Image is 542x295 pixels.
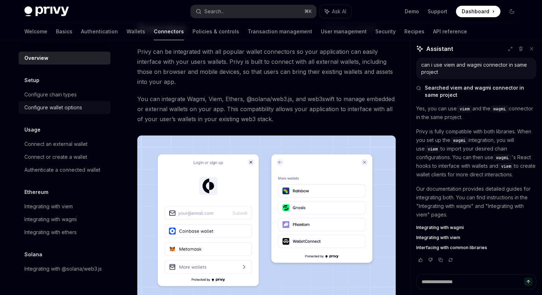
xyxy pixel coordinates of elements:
span: Integrating with viem [416,235,460,241]
a: Basics [56,23,72,40]
span: viem [428,146,438,152]
a: Wallets [127,23,145,40]
div: Search... [204,7,224,16]
a: Overview [19,52,110,65]
h5: Ethereum [24,188,48,196]
span: Interfacing with common libraries [416,245,487,251]
div: Overview [24,54,48,62]
a: API reference [433,23,467,40]
a: Policies & controls [192,23,239,40]
span: wagmi [496,155,509,161]
div: Integrating with @solana/web3.js [24,265,102,273]
button: Ask AI [320,5,351,18]
button: Search...⌘K [191,5,316,18]
span: viem [460,106,470,112]
a: Authenticate a connected wallet [19,163,110,176]
a: Support [428,8,447,15]
a: Welcome [24,23,47,40]
a: Configure wallet options [19,101,110,114]
a: Connect or create a wallet [19,151,110,163]
a: Interfacing with common libraries [416,245,536,251]
span: Assistant [426,44,453,53]
div: Authenticate a connected wallet [24,166,100,174]
span: viem [501,163,511,169]
h5: Setup [24,76,39,85]
a: Connectors [154,23,184,40]
div: can i use viem and wagmi connector in same project [421,61,531,76]
span: You can integrate Wagmi, Viem, Ethers, @solana/web3.js, and web3swift to manage embedded or exter... [137,94,396,124]
a: Security [375,23,396,40]
button: Toggle dark mode [506,6,518,17]
div: Integrating with viem [24,202,73,211]
a: Demo [405,8,419,15]
p: Privy is fully compatible with both libraries. When you set up the integration, you will use to i... [416,127,536,179]
span: Dashboard [462,8,489,15]
a: Integrating with ethers [19,226,110,239]
p: Our documentation provides detailed guides for integrating both. You can find instructions in the... [416,185,536,219]
a: Integrating with viem [416,235,536,241]
button: Searched viem and wagmi connector in same project [416,84,536,99]
a: Integrating with wagmi [416,225,536,230]
div: Configure wallet options [24,103,82,112]
h5: Solana [24,250,42,259]
p: Yes, you can use and the connector in the same project. [416,104,536,122]
span: Ask AI [332,8,346,15]
div: Connect an external wallet [24,140,87,148]
div: Configure chain types [24,90,77,99]
a: Configure chain types [19,88,110,101]
div: Integrating with ethers [24,228,77,237]
a: Integrating with viem [19,200,110,213]
span: wagmi [493,106,506,112]
span: Searched viem and wagmi connector in same project [425,84,536,99]
a: Recipes [404,23,424,40]
img: dark logo [24,6,69,16]
a: Dashboard [456,6,500,17]
a: Integrating with @solana/web3.js [19,262,110,275]
a: Transaction management [248,23,312,40]
span: Privy can be integrated with all popular wallet connectors so your application can easily interfa... [137,47,396,87]
a: Authentication [81,23,118,40]
span: Integrating with wagmi [416,225,464,230]
div: Integrating with wagmi [24,215,77,224]
a: Integrating with wagmi [19,213,110,226]
a: Connect an external wallet [19,138,110,151]
button: Send message [524,277,533,286]
h5: Usage [24,125,41,134]
span: ⌘ K [304,9,312,14]
div: Connect or create a wallet [24,153,87,161]
span: wagmi [453,138,466,143]
a: User management [321,23,367,40]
